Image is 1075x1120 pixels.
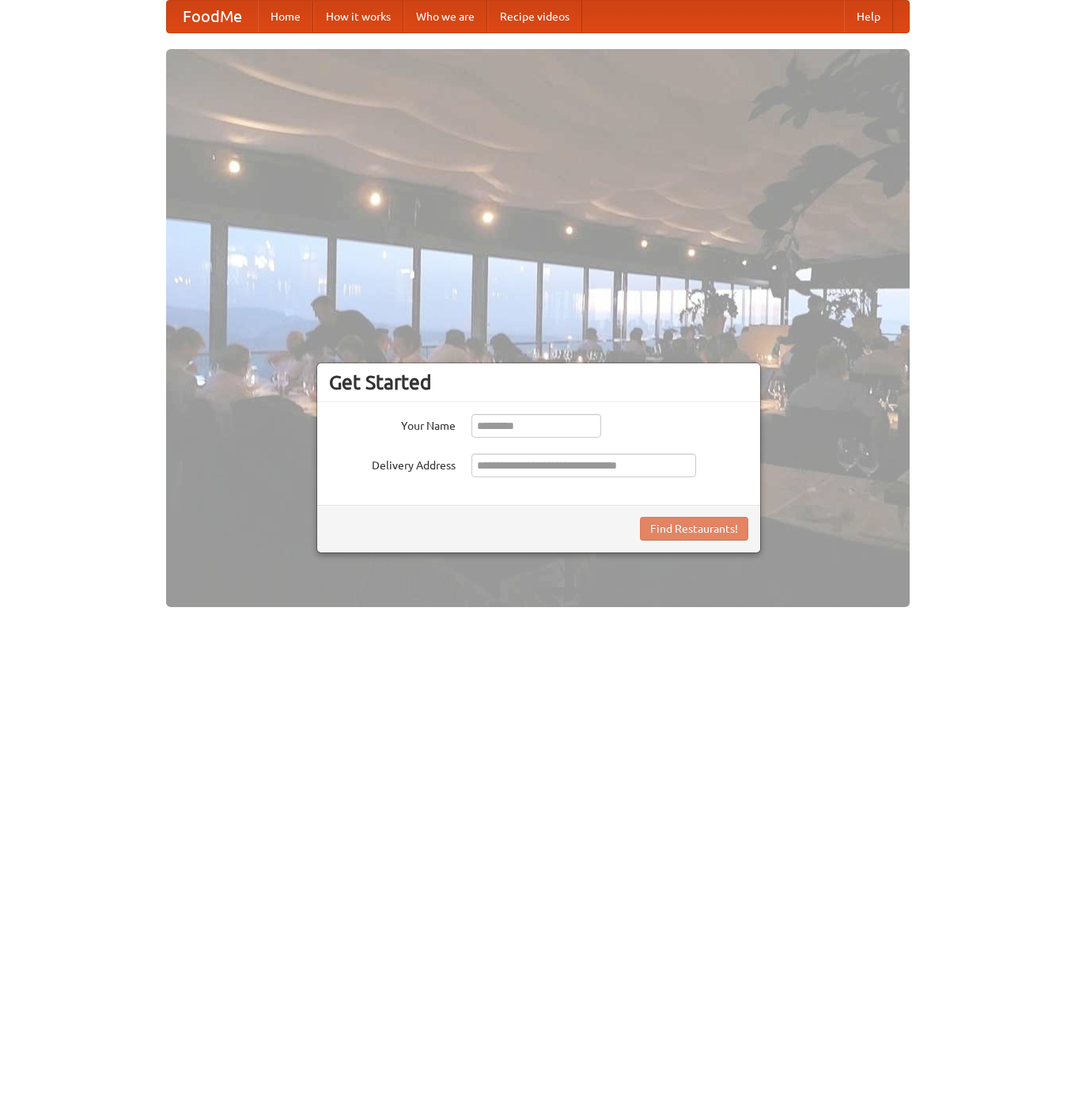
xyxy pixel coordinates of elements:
[329,454,456,473] label: Delivery Address
[640,517,748,541] button: Find Restaurants!
[487,1,582,32] a: Recipe videos
[403,1,487,32] a: Who we are
[258,1,313,32] a: Home
[329,414,456,434] label: Your Name
[329,370,748,394] h3: Get Started
[844,1,893,32] a: Help
[167,1,258,32] a: FoodMe
[313,1,403,32] a: How it works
